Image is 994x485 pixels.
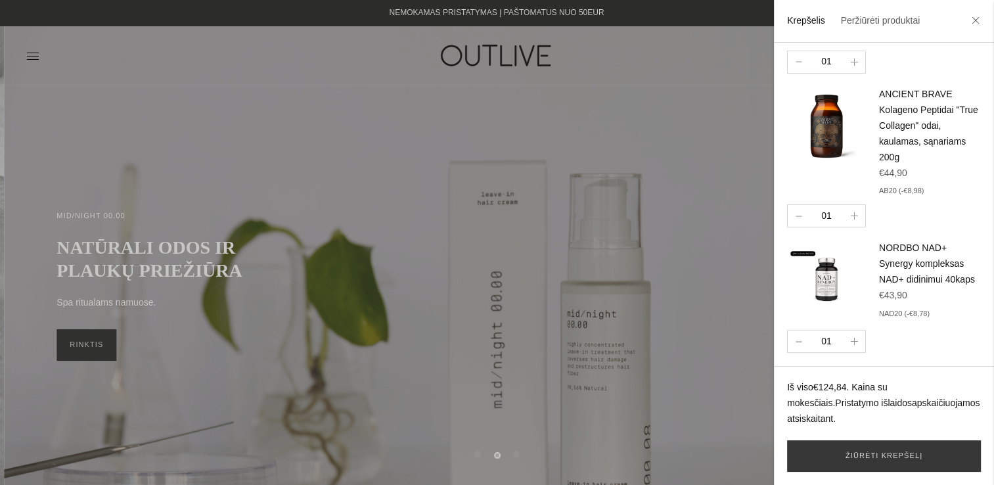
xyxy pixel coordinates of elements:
img: TrueCollagen_Front_200x.png [787,87,866,166]
p: Iš viso . Kaina su mokesčiais. apskaičiuojamos atsiskaitant. [787,380,981,427]
img: nordbo-nad-synergy-outlive_1_1_200x.png [787,241,866,319]
a: NORDBO NAD+ Synergy kompleksas NAD+ didinimui 40kaps [879,242,975,285]
div: 01 [816,55,837,69]
span: €124,84 [813,382,847,392]
li: AB20 (-€8,98) [879,183,981,199]
a: Krepšelis [787,15,825,26]
a: Pristatymo išlaidos [835,398,912,408]
a: Peržiūrėti produktai [840,15,920,26]
div: 01 [816,209,837,223]
span: €44,90 [879,168,907,178]
span: €43,90 [879,290,907,300]
a: ANCIENT BRAVE Kolageno Peptidai "True Collagen" odai, kaulamas, sąnariams 200g [879,89,978,162]
a: Žiūrėti krepšelį [787,440,981,472]
li: NAD20 (-€8,78) [879,306,981,322]
div: 01 [816,335,837,348]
